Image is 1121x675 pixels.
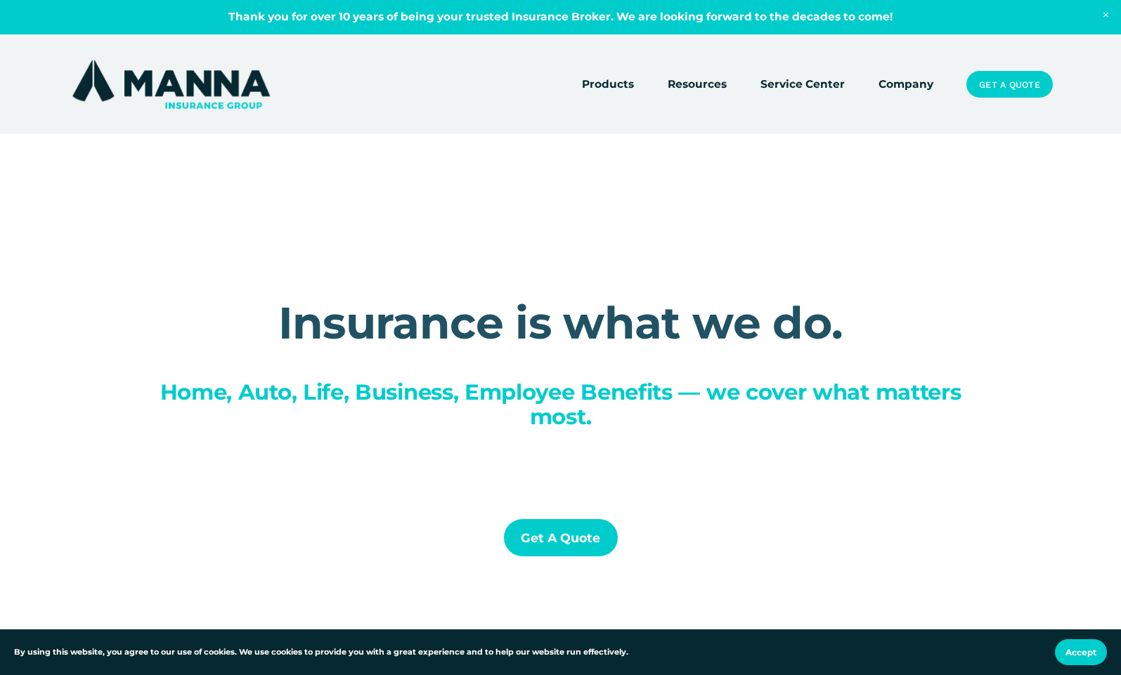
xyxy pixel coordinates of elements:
a: Company [879,74,933,94]
strong: Insurance is what we do. [278,296,843,350]
button: Accept [1055,639,1107,665]
a: folder dropdown [668,74,727,94]
span: Accept [1065,647,1096,657]
span: Products [582,76,634,93]
a: Service Center [760,74,845,94]
span: Home, Auto, Life, Business, Employee Benefits — we cover what matters most. [160,379,967,430]
img: Manna Insurance Group [69,57,273,112]
span: Resources [668,76,727,93]
p: By using this website, you agree to our use of cookies. We use cookies to provide you with a grea... [14,646,628,659]
a: folder dropdown [582,74,634,94]
a: Get a Quote [504,519,618,556]
a: Get a Quote [966,71,1052,98]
